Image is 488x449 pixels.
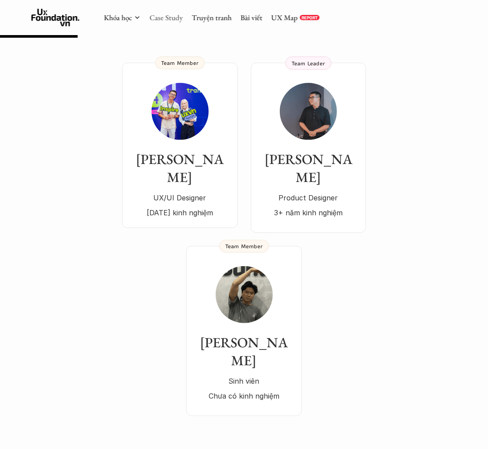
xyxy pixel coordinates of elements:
[271,13,297,22] a: UX Map
[122,63,238,228] a: [PERSON_NAME]UX/UI Designer[DATE] kinh nghiệmTeam Member
[195,389,293,403] p: Chưa có kinh nghiệm
[260,206,357,219] p: 3+ năm kinh nghiệm
[131,206,229,219] p: [DATE] kinh nghiệm
[292,60,325,66] p: Team Leader
[195,334,293,370] h3: [PERSON_NAME]
[251,63,366,233] a: [PERSON_NAME]Product Designer3+ năm kinh nghiệmTeam Leader
[240,13,262,22] a: Bài viết
[131,191,229,204] p: UX/UI Designer
[161,60,199,66] p: Team Member
[300,15,319,20] a: REPORT
[192,13,231,22] a: Truyện tranh
[301,15,318,20] p: REPORT
[195,374,293,388] p: Sinh viên
[225,243,263,249] p: Team Member
[260,191,357,204] p: Product Designer
[186,246,302,416] a: [PERSON_NAME]Sinh viênChưa có kinh nghiệmTeam Member
[131,150,229,187] h3: [PERSON_NAME]
[104,13,132,22] a: Khóa học
[149,13,183,22] a: Case Study
[260,150,357,187] h3: [PERSON_NAME]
